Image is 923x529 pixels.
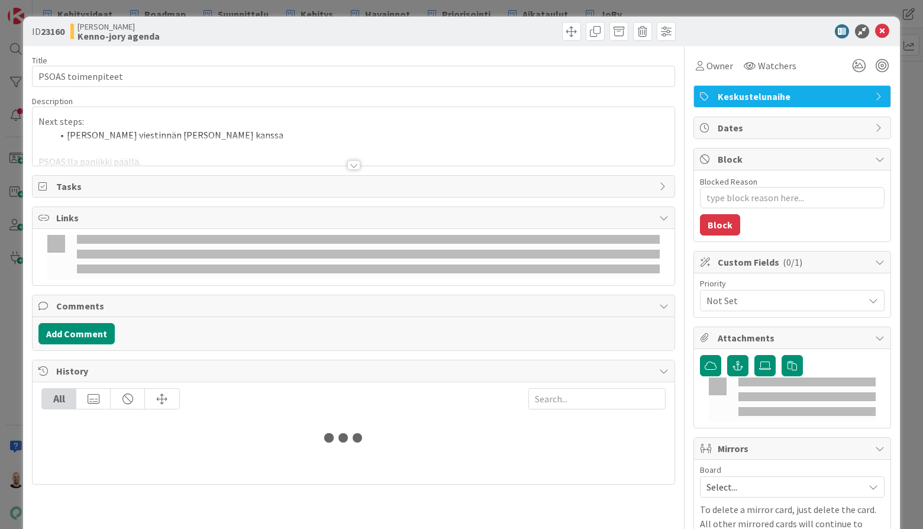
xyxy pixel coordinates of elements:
b: Kenno-jory agenda [78,31,160,41]
input: type card name here... [32,66,675,87]
label: Blocked Reason [700,176,757,187]
li: [PERSON_NAME] viestinnän [PERSON_NAME] kanssa [53,128,669,142]
span: Mirrors [718,441,869,456]
span: Board [700,466,721,474]
span: Description [32,96,73,107]
div: All [42,389,76,409]
b: 23160 [41,25,64,37]
span: Links [56,211,653,225]
span: Not Set [706,292,858,309]
span: Owner [706,59,733,73]
input: Search... [528,388,666,409]
label: Title [32,55,47,66]
span: ( 0/1 ) [783,256,802,268]
span: Keskustelunaihe [718,89,869,104]
button: Add Comment [38,323,115,344]
button: Block [700,214,740,236]
p: Next steps: [38,115,669,128]
span: [PERSON_NAME] [78,22,160,31]
span: Dates [718,121,869,135]
span: Custom Fields [718,255,869,269]
span: Select... [706,479,858,495]
span: Block [718,152,869,166]
span: Watchers [758,59,796,73]
span: Attachments [718,331,869,345]
span: History [56,364,653,378]
div: Priority [700,279,885,288]
span: ID [32,24,64,38]
span: Tasks [56,179,653,193]
span: Comments [56,299,653,313]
